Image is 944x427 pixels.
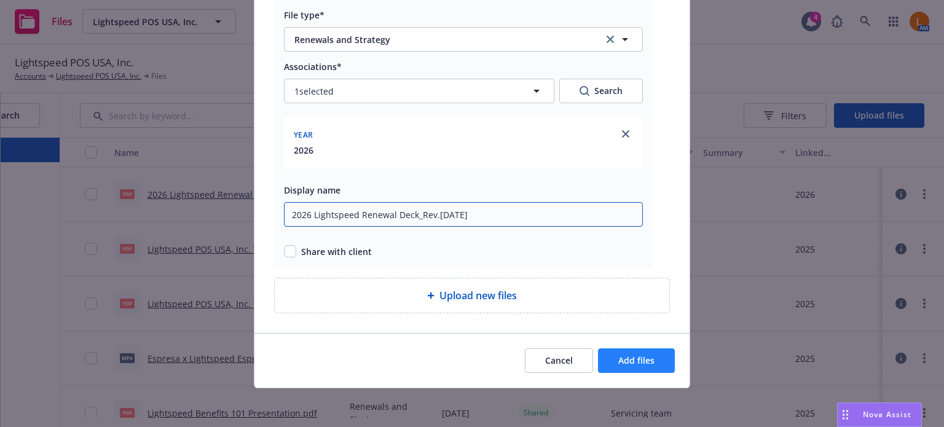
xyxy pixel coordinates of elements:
div: Upload new files [274,278,670,313]
button: Nova Assist [837,402,922,427]
span: Upload new files [439,288,517,303]
span: Associations* [284,61,342,72]
input: Add display name here... [284,202,643,227]
button: Cancel [525,348,593,373]
a: clear selection [603,32,618,47]
span: Renewals and Strategy [294,33,585,46]
span: Cancel [545,355,573,366]
button: 1selected [284,79,554,103]
button: Add files [598,348,675,373]
button: Renewals and Strategyclear selection [284,27,643,52]
span: 1 selected [294,85,334,98]
svg: Search [580,86,589,96]
button: SearchSearch [559,79,643,103]
span: Nova Assist [863,409,911,420]
div: Drag to move [838,403,853,426]
a: close [618,127,633,141]
div: Search [580,79,623,103]
span: Add files [618,355,655,366]
button: 2026 [294,144,313,157]
span: File type* [284,9,324,21]
span: Year [294,130,313,140]
span: Display name [284,184,340,196]
span: Share with client [301,245,372,258]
